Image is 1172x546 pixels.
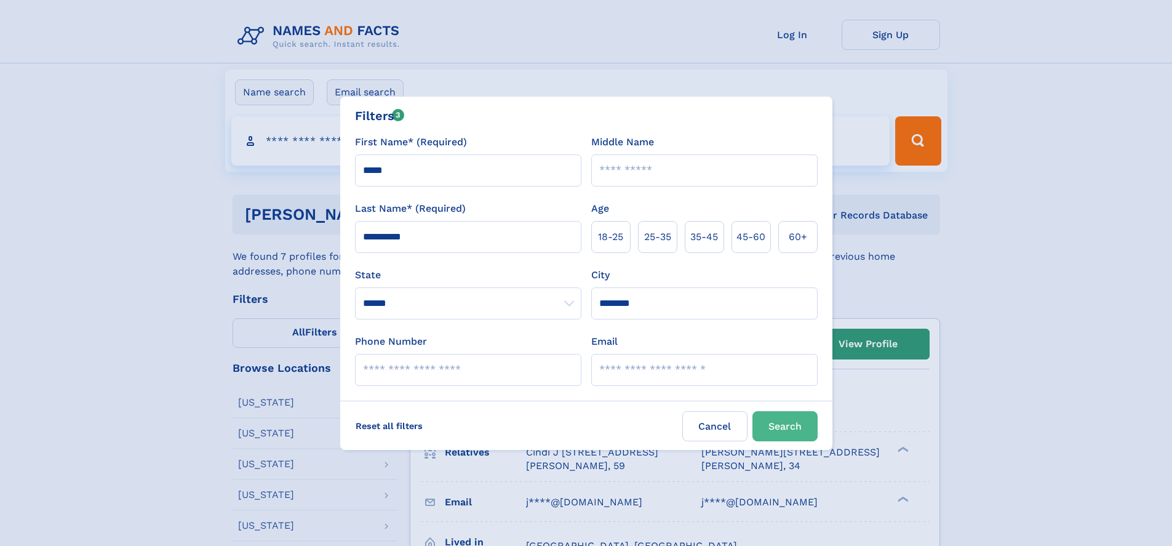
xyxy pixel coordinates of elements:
[355,334,427,349] label: Phone Number
[644,230,671,244] span: 25‑35
[752,411,818,441] button: Search
[736,230,765,244] span: 45‑60
[591,201,609,216] label: Age
[591,334,618,349] label: Email
[591,135,654,150] label: Middle Name
[591,268,610,283] label: City
[682,411,747,441] label: Cancel
[355,106,405,125] div: Filters
[789,230,807,244] span: 60+
[598,230,623,244] span: 18‑25
[355,201,466,216] label: Last Name* (Required)
[690,230,718,244] span: 35‑45
[348,411,431,441] label: Reset all filters
[355,268,581,283] label: State
[355,135,467,150] label: First Name* (Required)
